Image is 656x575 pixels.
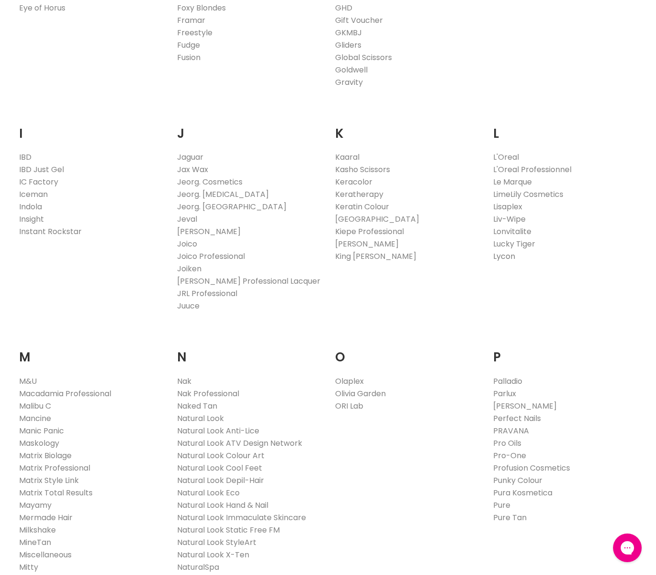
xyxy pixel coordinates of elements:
a: Iceman [19,189,48,200]
a: Macadamia Professional [19,388,111,399]
a: Malibu C [19,400,51,411]
a: Eye of Horus [19,2,65,13]
a: Parlux [493,388,516,399]
a: Natural Look Colour Art [177,450,265,461]
a: ORI Lab [335,400,363,411]
a: Naked Tan [177,400,217,411]
a: Miscellaneous [19,549,72,560]
a: Joico Professional [177,251,245,262]
a: Natural Look Cool Feet [177,462,262,473]
a: Joiken [177,263,201,274]
a: Keratherapy [335,189,383,200]
a: NaturalSpa [177,562,219,573]
a: Nak [177,376,191,387]
a: Keratin Colour [335,201,389,212]
a: [PERSON_NAME] [177,226,241,237]
a: Indola [19,201,42,212]
h2: J [177,112,321,144]
a: Matrix Total Results [19,487,93,498]
a: Natural Look [177,413,224,424]
h2: P [493,335,637,367]
a: [GEOGRAPHIC_DATA] [335,214,419,225]
a: Pure Tan [493,512,527,523]
a: Jeval [177,214,197,225]
a: Mancine [19,413,51,424]
a: Goldwell [335,64,368,75]
a: IBD Just Gel [19,164,64,175]
a: Framar [177,15,205,26]
a: PRAVANA [493,425,529,436]
a: Fudge [177,40,200,51]
a: Freestyle [177,27,212,38]
a: Mayamy [19,500,52,511]
a: Lisaplex [493,201,522,212]
a: MineTan [19,537,51,548]
a: [PERSON_NAME] [335,238,399,249]
a: JRL Professional [177,288,237,299]
a: Natural Look StyleArt [177,537,256,548]
a: [PERSON_NAME] [493,400,557,411]
a: Liv-Wipe [493,214,526,225]
a: Instant Rockstar [19,226,82,237]
a: GHD [335,2,352,13]
h2: M [19,335,163,367]
h2: O [335,335,479,367]
a: Lucky Tiger [493,238,535,249]
a: Mitty [19,562,38,573]
a: [PERSON_NAME] Professional Lacquer [177,276,320,287]
a: L'Oreal Professionnel [493,164,571,175]
a: Keracolor [335,176,372,187]
a: Natural Look X-Ten [177,549,249,560]
a: Matrix Biolage [19,450,72,461]
a: LimeLily Cosmetics [493,189,563,200]
a: Foxy Blondes [177,2,226,13]
a: Jax Wax [177,164,208,175]
a: Global Scissors [335,52,392,63]
a: Jeorg. [MEDICAL_DATA] [177,189,269,200]
a: Kasho Scissors [335,164,390,175]
h2: N [177,335,321,367]
a: Natural Look Anti-Lice [177,425,259,436]
a: GKMBJ [335,27,362,38]
a: Perfect Nails [493,413,541,424]
a: Juuce [177,300,200,311]
a: Natural Look ATV Design Network [177,438,302,449]
a: Pure [493,500,510,511]
h2: K [335,112,479,144]
a: Pro-One [493,450,526,461]
a: Jaguar [177,152,203,163]
a: Punky Colour [493,475,542,486]
a: Gravity [335,77,363,88]
a: IC Factory [19,176,58,187]
a: Natural Look Eco [177,487,240,498]
h2: L [493,112,637,144]
a: Kaaral [335,152,360,163]
a: Gliders [335,40,361,51]
a: M&U [19,376,37,387]
a: Natural Look Immaculate Skincare [177,512,306,523]
a: Le Marque [493,176,532,187]
a: Profusion Cosmetics [493,462,570,473]
a: Joico [177,238,197,249]
a: Natural Look Static Free FM [177,524,280,535]
a: Olivia Garden [335,388,386,399]
a: Jeorg. Cosmetics [177,176,243,187]
a: Jeorg. [GEOGRAPHIC_DATA] [177,201,286,212]
a: Olaplex [335,376,364,387]
a: IBD [19,152,32,163]
iframe: Gorgias live chat messenger [608,530,646,565]
a: Matrix Professional [19,462,90,473]
a: Natural Look Depil-Hair [177,475,264,486]
a: Mermade Hair [19,512,73,523]
a: King [PERSON_NAME] [335,251,416,262]
a: Pura Kosmetica [493,487,552,498]
a: Manic Panic [19,425,64,436]
a: Palladio [493,376,522,387]
a: Kiepe Professional [335,226,404,237]
a: Milkshake [19,524,56,535]
h2: I [19,112,163,144]
a: Fusion [177,52,201,63]
a: Matrix Style Link [19,475,79,486]
a: Lycon [493,251,515,262]
a: Gift Voucher [335,15,383,26]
